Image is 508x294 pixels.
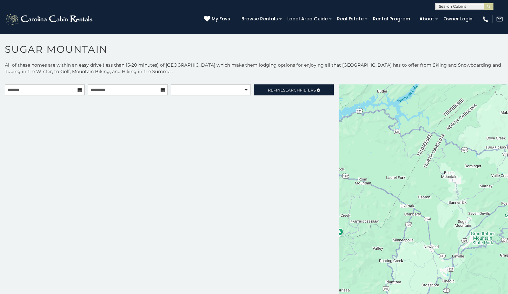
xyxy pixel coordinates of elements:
[204,16,232,23] a: My Favs
[440,14,476,24] a: Owner Login
[496,16,503,23] img: mail-regular-white.png
[370,14,413,24] a: Rental Program
[212,16,230,22] span: My Favs
[238,14,281,24] a: Browse Rentals
[283,88,300,93] span: Search
[284,14,331,24] a: Local Area Guide
[254,84,334,95] a: RefineSearchFilters
[268,88,316,93] span: Refine Filters
[482,16,489,23] img: phone-regular-white.png
[5,13,94,26] img: White-1-2.png
[416,14,437,24] a: About
[334,14,367,24] a: Real Estate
